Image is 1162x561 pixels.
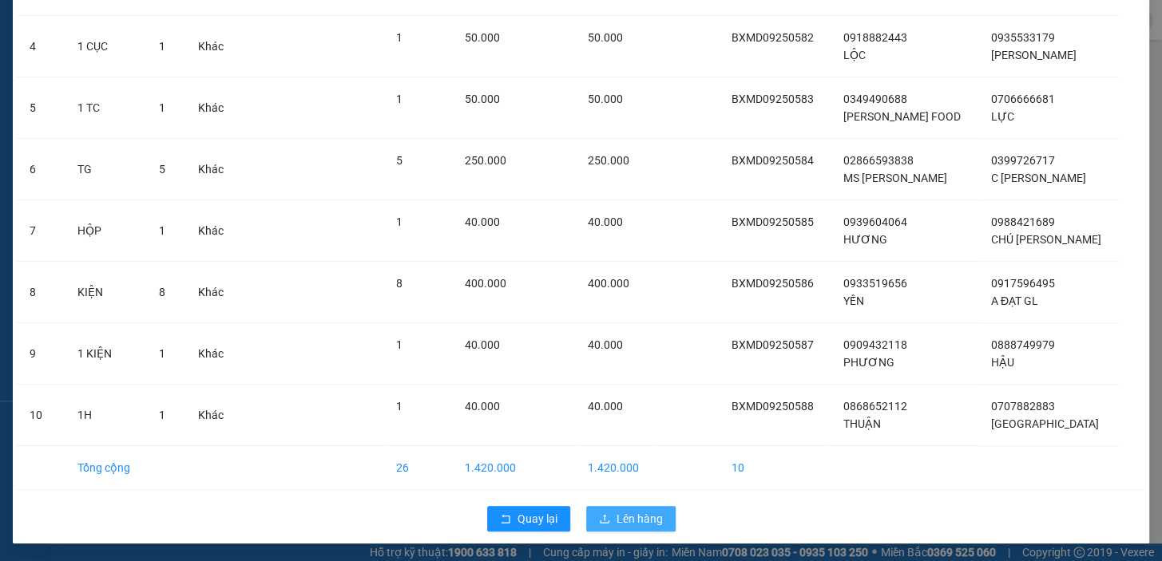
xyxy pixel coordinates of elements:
span: CHÚ [PERSON_NAME] [991,233,1101,246]
span: 50.000 [465,93,500,105]
td: Khác [185,200,238,262]
span: MS [PERSON_NAME] [843,172,946,184]
span: BXMD09250584 [731,154,813,167]
td: 1H [65,385,146,446]
span: environment [110,106,121,117]
span: 0988421689 [991,215,1055,228]
span: 40.000 [588,215,623,228]
span: 1 [159,224,165,237]
span: C [PERSON_NAME] [991,172,1086,184]
td: 1 KIỆN [65,323,146,385]
span: 5 [159,163,165,176]
td: Khác [185,323,238,385]
span: BXMD09250586 [731,277,813,290]
span: 8 [159,286,165,298]
li: VP BX [PERSON_NAME] [110,68,212,103]
b: Dãy 3 A6 trong BXMĐ cũ [8,88,95,118]
span: 250.000 [465,154,506,167]
td: 7 [17,200,65,262]
span: BXMD09250583 [731,93,813,105]
span: 02866593838 [843,154,913,167]
td: 10 [718,446,830,490]
span: 50.000 [588,31,623,44]
span: 0909432118 [843,338,906,351]
span: BXMD09250587 [731,338,813,351]
span: 40.000 [465,338,500,351]
li: VP BX Miền Đông [8,68,110,85]
span: BXMD09250588 [731,400,813,413]
td: 9 [17,323,65,385]
td: HỘP [65,200,146,262]
span: [PERSON_NAME] [991,49,1077,61]
td: 1 CỤC [65,16,146,77]
span: LỘC [843,49,865,61]
span: environment [8,89,19,100]
span: 50.000 [465,31,500,44]
span: 0706666681 [991,93,1055,105]
span: 1 [159,347,165,360]
span: 0918882443 [843,31,906,44]
td: 4 [17,16,65,77]
li: Tân Anh [8,8,232,38]
span: 0888749979 [991,338,1055,351]
b: [PERSON_NAME] [124,105,209,118]
span: 0917596495 [991,277,1055,290]
span: 0707882883 [991,400,1055,413]
span: BXMD09250582 [731,31,813,44]
span: HẬU [991,356,1014,369]
td: Tổng cộng [65,446,146,490]
span: 1 [396,400,403,413]
span: 1 [159,101,165,114]
span: 1 [159,409,165,421]
span: 1 [396,215,403,228]
span: 40.000 [465,215,500,228]
span: 0939604064 [843,215,906,228]
span: PHƯƠNG [843,356,894,369]
span: 1 [159,40,165,53]
span: YẾN [843,294,863,307]
td: 10 [17,385,65,446]
span: 1 [396,338,403,351]
span: 40.000 [465,400,500,413]
td: TG [65,139,146,200]
button: rollbackQuay lại [487,506,570,531]
span: 250.000 [588,154,629,167]
td: 6 [17,139,65,200]
td: 26 [383,446,452,490]
span: 400.000 [588,277,629,290]
span: 1 [396,93,403,105]
td: Khác [185,139,238,200]
span: THUẬN [843,417,880,430]
img: logo.jpg [8,8,64,64]
span: 0935533179 [991,31,1055,44]
td: 8 [17,262,65,323]
td: 1.420.000 [452,446,534,490]
span: 400.000 [465,277,506,290]
span: LỰC [991,110,1014,123]
td: KIỆN [65,262,146,323]
span: 50.000 [588,93,623,105]
span: 40.000 [588,338,623,351]
span: [GEOGRAPHIC_DATA] [991,417,1099,430]
span: BXMD09250585 [731,215,813,228]
td: 5 [17,77,65,139]
td: Khác [185,385,238,446]
button: uploadLên hàng [586,506,676,531]
span: Quay lại [518,510,557,527]
span: [PERSON_NAME] FOOD [843,110,960,123]
span: 0868652112 [843,400,906,413]
span: A ĐẠT GL [991,294,1038,307]
span: 40.000 [588,400,623,413]
span: 0349490688 [843,93,906,105]
span: HƯƠNG [843,233,886,246]
span: 1 [396,31,403,44]
td: 1.420.000 [575,446,654,490]
td: Khác [185,262,238,323]
span: Lên hàng [617,510,663,527]
span: upload [599,513,610,526]
span: 5 [396,154,403,167]
span: 0933519656 [843,277,906,290]
span: 0399726717 [991,154,1055,167]
td: 1 TC [65,77,146,139]
span: 8 [396,277,403,290]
